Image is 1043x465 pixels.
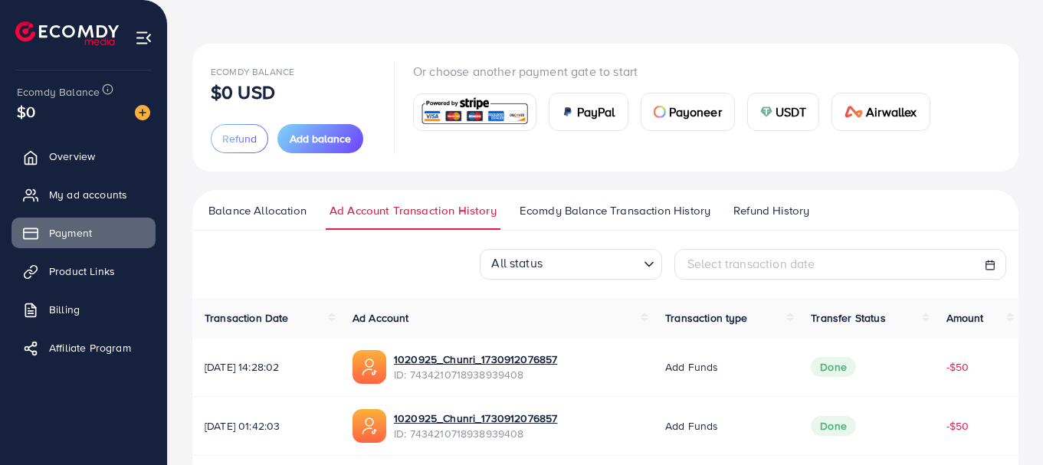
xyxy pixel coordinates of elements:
[641,93,735,131] a: cardPayoneer
[49,340,131,355] span: Affiliate Program
[49,264,115,279] span: Product Links
[330,202,497,219] span: Ad Account Transaction History
[488,251,546,276] span: All status
[946,418,969,434] span: -$50
[394,411,557,426] a: 1020925_Chunri_1730912076857
[665,418,718,434] span: Add funds
[418,96,531,129] img: card
[394,352,557,367] a: 1020925_Chunri_1730912076857
[11,256,156,287] a: Product Links
[353,350,386,384] img: ic-ads-acc.e4c84228.svg
[205,359,328,375] span: [DATE] 14:28:02
[562,106,574,118] img: card
[135,29,153,47] img: menu
[978,396,1032,454] iframe: Chat
[17,84,100,100] span: Ecomdy Balance
[577,103,615,121] span: PayPal
[413,62,943,80] p: Or choose another payment gate to start
[733,202,809,219] span: Refund History
[135,105,150,120] img: image
[811,310,885,326] span: Transfer Status
[760,106,772,118] img: card
[208,202,307,219] span: Balance Allocation
[480,249,662,280] div: Search for option
[49,225,92,241] span: Payment
[413,93,536,131] a: card
[353,409,386,443] img: ic-ads-acc.e4c84228.svg
[205,310,289,326] span: Transaction Date
[222,131,257,146] span: Refund
[49,302,80,317] span: Billing
[11,294,156,325] a: Billing
[15,21,119,45] img: logo
[17,100,35,123] span: $0
[946,359,969,375] span: -$50
[211,124,268,153] button: Refund
[394,426,557,441] span: ID: 7434210718938939408
[394,367,557,382] span: ID: 7434210718938939408
[946,310,984,326] span: Amount
[211,83,275,101] p: $0 USD
[11,332,156,363] a: Affiliate Program
[811,357,856,377] span: Done
[353,310,409,326] span: Ad Account
[665,359,718,375] span: Add funds
[11,218,156,248] a: Payment
[520,202,710,219] span: Ecomdy Balance Transaction History
[11,179,156,210] a: My ad accounts
[211,65,294,78] span: Ecomdy Balance
[277,124,363,153] button: Add balance
[654,106,666,118] img: card
[811,416,856,436] span: Done
[747,93,820,131] a: cardUSDT
[776,103,807,121] span: USDT
[687,255,815,272] span: Select transaction date
[290,131,351,146] span: Add balance
[845,106,863,118] img: card
[205,418,328,434] span: [DATE] 01:42:03
[665,310,748,326] span: Transaction type
[49,149,95,164] span: Overview
[547,251,638,276] input: Search for option
[549,93,628,131] a: cardPayPal
[866,103,917,121] span: Airwallex
[831,93,930,131] a: cardAirwallex
[11,141,156,172] a: Overview
[49,187,127,202] span: My ad accounts
[669,103,722,121] span: Payoneer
